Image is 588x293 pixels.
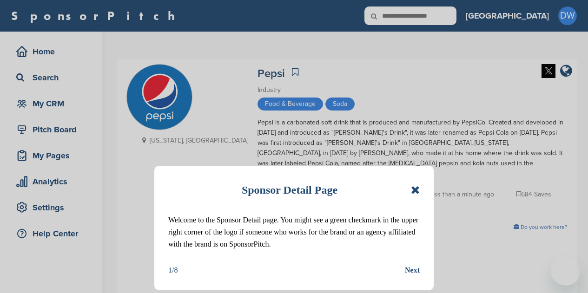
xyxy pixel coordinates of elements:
div: 1/8 [168,264,178,276]
button: Next [405,264,420,276]
iframe: Button to launch messaging window [551,256,581,286]
h1: Sponsor Detail Page [242,180,337,200]
p: Welcome to the Sponsor Detail page. You might see a green checkmark in the upper right corner of ... [168,214,420,250]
